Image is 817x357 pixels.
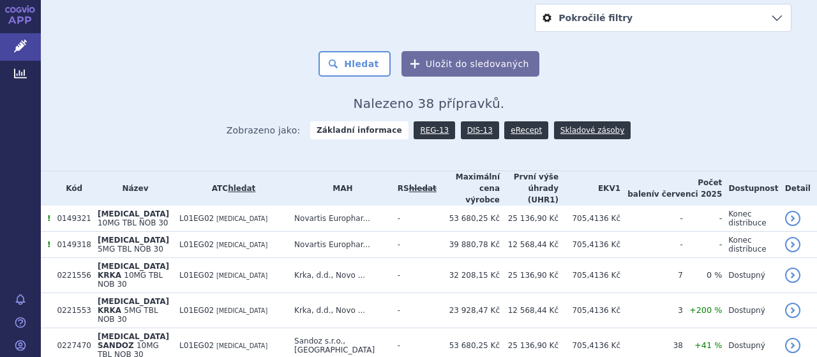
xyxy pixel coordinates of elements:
[558,206,620,232] td: 705,4136 Kč
[500,258,558,293] td: 25 136,90 Kč
[179,341,214,350] span: L01EG02
[288,232,391,258] td: Novartis Europhar...
[173,171,288,206] th: ATC
[536,4,791,31] a: Pokročilé filtry
[98,271,163,289] span: 10MG TBL NOB 30
[779,171,817,206] th: Detail
[98,306,158,324] span: 5MG TBL NOB 30
[409,184,437,193] a: vyhledávání neobsahuje žádnou platnou referenční skupinu
[722,293,778,328] td: Dostupný
[437,258,500,293] td: 32 208,15 Kč
[500,206,558,232] td: 25 136,90 Kč
[414,121,455,139] a: REG-13
[50,258,91,293] td: 0221556
[391,206,437,232] td: -
[437,232,500,258] td: 39 880,78 Kč
[707,270,722,280] span: 0 %
[391,258,437,293] td: -
[47,240,50,249] span: Tento přípravek má více úhrad.
[500,232,558,258] td: 12 568,44 Kč
[689,305,722,315] span: +200 %
[500,293,558,328] td: 12 568,44 Kč
[179,240,214,249] span: L01EG02
[227,121,301,139] span: Zobrazeno jako:
[98,245,163,254] span: 5MG TBL NOB 30
[391,293,437,328] td: -
[50,206,91,232] td: 0149321
[409,184,437,193] del: hledat
[500,171,558,206] th: První výše úhrady (UHR1)
[216,241,267,248] span: [MEDICAL_DATA]
[98,332,169,350] span: [MEDICAL_DATA] SANDOZ
[558,293,620,328] td: 705,4136 Kč
[785,268,800,283] a: detail
[50,232,91,258] td: 0149318
[785,338,800,353] a: detail
[91,171,173,206] th: Název
[98,262,169,280] span: [MEDICAL_DATA] KRKA
[722,171,778,206] th: Dostupnost
[558,232,620,258] td: 705,4136 Kč
[554,121,631,139] a: Skladové zásoby
[558,171,620,206] th: EKV1
[461,121,499,139] a: DIS-13
[179,306,214,315] span: L01EG02
[216,215,267,222] span: [MEDICAL_DATA]
[620,206,683,232] td: -
[288,293,391,328] td: Krka, d.d., Novo ...
[620,293,683,328] td: 3
[47,214,50,223] span: Tento přípravek má více úhrad.
[228,184,255,193] a: hledat
[179,214,214,223] span: L01EG02
[785,237,800,252] a: detail
[50,293,91,328] td: 0221553
[722,232,778,258] td: Konec distribuce
[216,307,267,314] span: [MEDICAL_DATA]
[558,258,620,293] td: 705,4136 Kč
[319,51,391,77] button: Hledat
[50,171,91,206] th: Kód
[288,258,391,293] td: Krka, d.d., Novo ...
[683,206,722,232] td: -
[310,121,408,139] strong: Základní informace
[98,209,169,218] span: [MEDICAL_DATA]
[437,206,500,232] td: 53 680,25 Kč
[694,340,722,350] span: +41 %
[654,190,722,199] span: v červenci 2025
[785,303,800,318] a: detail
[98,236,169,245] span: [MEDICAL_DATA]
[683,232,722,258] td: -
[98,218,169,227] span: 10MG TBL NOB 30
[504,121,548,139] a: eRecept
[401,51,539,77] button: Uložit do sledovaných
[620,232,683,258] td: -
[179,271,214,280] span: L01EG02
[437,171,500,206] th: Maximální cena výrobce
[216,342,267,349] span: [MEDICAL_DATA]
[722,206,778,232] td: Konec distribuce
[288,171,391,206] th: MAH
[98,297,169,315] span: [MEDICAL_DATA] KRKA
[216,272,267,279] span: [MEDICAL_DATA]
[722,258,778,293] td: Dostupný
[620,171,722,206] th: Počet balení
[288,206,391,232] td: Novartis Europhar...
[437,293,500,328] td: 23 928,47 Kč
[391,171,437,206] th: RS
[391,232,437,258] td: -
[620,258,683,293] td: 7
[354,96,505,111] span: Nalezeno 38 přípravků.
[785,211,800,226] a: detail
